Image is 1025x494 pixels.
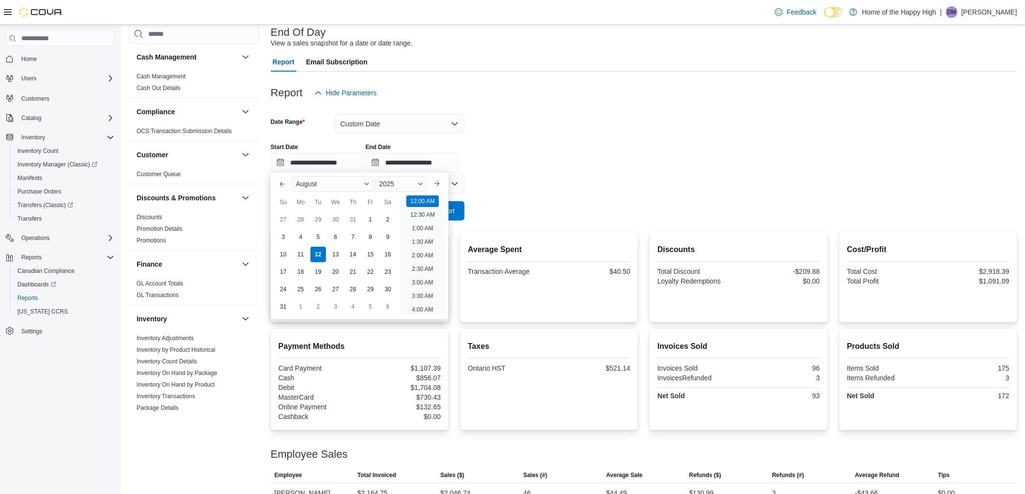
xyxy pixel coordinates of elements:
span: Sales ($) [440,471,464,479]
input: Dark Mode [824,7,845,17]
div: day-27 [276,212,291,227]
button: Previous Month [275,176,290,192]
a: Canadian Compliance [14,265,78,277]
div: Tu [311,195,326,210]
div: day-5 [311,229,326,245]
div: day-11 [293,247,309,262]
span: Customer Queue [137,170,181,178]
button: Users [17,73,40,84]
div: day-21 [345,264,361,280]
div: Cashback [279,413,358,420]
span: Reports [21,254,42,261]
img: Cova [19,7,63,17]
button: Cash Management [240,51,251,63]
div: Total Profit [847,277,927,285]
span: Customers [21,95,49,103]
span: Refunds ($) [689,471,721,479]
span: Transfers (Classic) [17,201,73,209]
div: Loyalty Redemptions [657,277,737,285]
a: Reports [14,292,42,304]
div: $2,918.39 [930,268,1009,275]
button: Catalog [2,111,118,125]
h3: Inventory [137,314,167,324]
div: Debit [279,384,358,391]
div: day-18 [293,264,309,280]
a: Dashboards [14,279,60,290]
span: Inventory Adjustments [137,334,194,342]
span: Sales (#) [523,471,547,479]
a: Manifests [14,172,46,184]
div: 3 [741,374,820,382]
a: Purchase Orders [14,186,65,197]
input: Press the down key to open a popover containing a calendar. [366,153,459,172]
div: day-17 [276,264,291,280]
a: Promotion Details [137,225,183,232]
span: Transfers [17,215,42,223]
h3: Report [271,87,303,99]
div: Compliance [129,125,259,141]
li: 2:00 AM [408,250,437,261]
p: | [940,6,942,18]
h3: End Of Day [271,27,326,38]
strong: Net Sold [847,392,875,400]
div: Davide Medina [946,6,958,18]
span: Reports [17,252,114,263]
span: Purchase Orders [17,188,62,195]
div: $730.43 [361,393,441,401]
span: Manifests [17,174,42,182]
a: Inventory Count [14,145,62,157]
span: Employee [275,471,302,479]
input: Press the down key to enter a popover containing a calendar. Press the escape key to close the po... [271,153,364,172]
a: [US_STATE] CCRS [14,306,72,317]
div: Mo [293,195,309,210]
div: Su [276,195,291,210]
button: Customer [137,150,238,160]
p: [PERSON_NAME] [962,6,1017,18]
a: Transfers (Classic) [14,199,77,211]
span: Inventory On Hand by Product [137,381,215,389]
div: Items Refunded [847,374,927,382]
span: Dashboards [17,281,56,288]
button: Settings [2,324,118,338]
button: Customers [2,91,118,105]
button: Users [2,72,118,85]
button: Inventory [137,314,238,324]
a: Discounts [137,214,162,221]
div: 172 [930,392,1009,400]
span: Home [17,53,114,65]
a: Cash Management [137,73,186,80]
span: Inventory [17,132,114,143]
div: day-19 [311,264,326,280]
div: day-16 [380,247,396,262]
span: Average Refund [855,471,900,479]
div: day-27 [328,282,343,297]
button: Inventory [17,132,49,143]
div: Ontario HST [468,364,547,372]
a: Inventory On Hand by Product [137,381,215,388]
button: [US_STATE] CCRS [10,305,118,318]
div: We [328,195,343,210]
div: day-3 [328,299,343,314]
h3: Customer [137,150,168,160]
div: day-8 [363,229,378,245]
div: day-31 [345,212,361,227]
div: 175 [930,364,1009,372]
strong: Net Sold [657,392,685,400]
a: Inventory Manager (Classic) [14,159,101,170]
a: Inventory by Product Historical [137,346,216,353]
h2: Cost/Profit [847,244,1009,255]
span: Inventory Manager (Classic) [17,161,97,168]
span: Inventory [21,134,45,141]
span: Promotions [137,237,166,244]
h3: Finance [137,259,162,269]
li: 12:30 AM [406,209,439,221]
div: Customer [129,168,259,184]
div: Inventory [129,332,259,476]
a: Transfers [14,213,46,225]
button: Inventory [2,131,118,144]
span: Canadian Compliance [14,265,114,277]
div: day-3 [276,229,291,245]
span: Hide Parameters [326,88,377,98]
div: day-15 [363,247,378,262]
div: day-30 [328,212,343,227]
